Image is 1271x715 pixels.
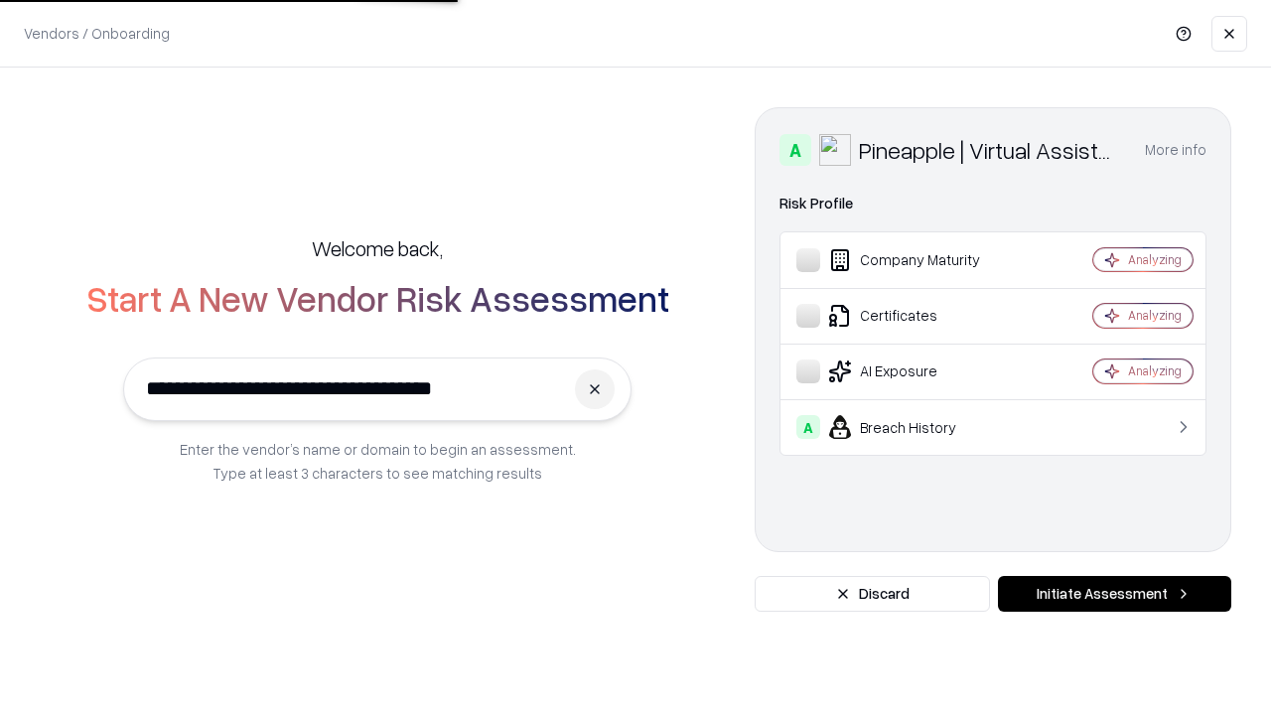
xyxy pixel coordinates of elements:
[796,248,1034,272] div: Company Maturity
[24,23,170,44] p: Vendors / Onboarding
[796,415,820,439] div: A
[312,234,443,262] h5: Welcome back,
[779,192,1206,215] div: Risk Profile
[796,304,1034,328] div: Certificates
[180,437,576,485] p: Enter the vendor’s name or domain to begin an assessment. Type at least 3 characters to see match...
[998,576,1231,612] button: Initiate Assessment
[86,278,669,318] h2: Start A New Vendor Risk Assessment
[755,576,990,612] button: Discard
[1145,132,1206,168] button: More info
[779,134,811,166] div: A
[796,359,1034,383] div: AI Exposure
[819,134,851,166] img: Pineapple | Virtual Assistant Agency
[1128,251,1182,268] div: Analyzing
[796,415,1034,439] div: Breach History
[1128,307,1182,324] div: Analyzing
[859,134,1121,166] div: Pineapple | Virtual Assistant Agency
[1128,362,1182,379] div: Analyzing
